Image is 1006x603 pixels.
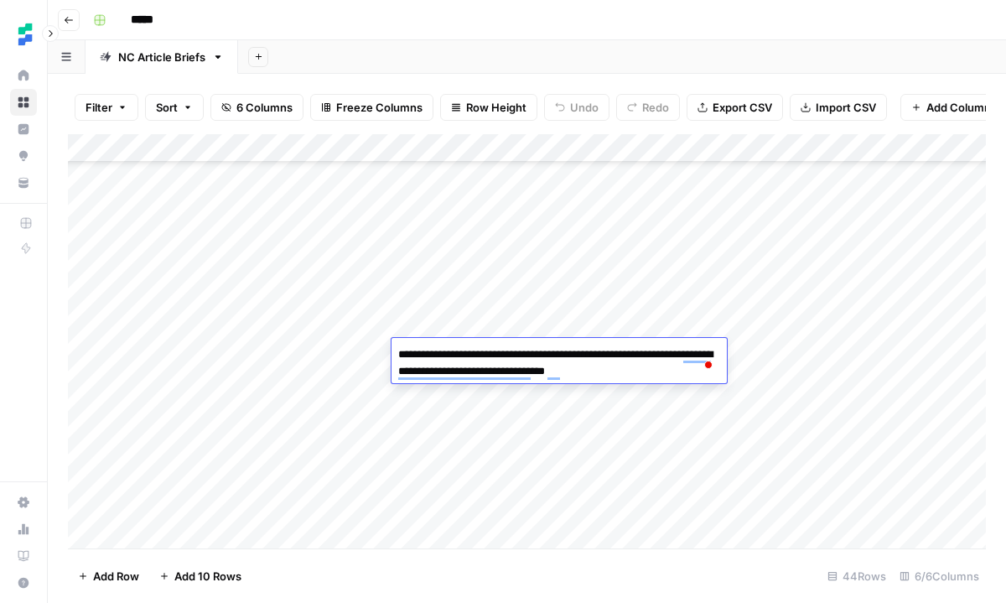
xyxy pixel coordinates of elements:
button: Freeze Columns [310,94,433,121]
span: Import CSV [816,99,876,116]
a: Settings [10,489,37,516]
a: Insights [10,116,37,143]
button: Sort [145,94,204,121]
a: Learning Hub [10,543,37,569]
button: Add Column [900,94,1002,121]
span: Sort [156,99,178,116]
span: Row Height [466,99,526,116]
div: 6/6 Columns [893,563,986,590]
a: Browse [10,89,37,116]
span: 6 Columns [236,99,293,116]
span: Redo [642,99,669,116]
a: Your Data [10,169,37,196]
button: Help + Support [10,569,37,596]
button: Row Height [440,94,537,121]
button: Workspace: Ten Speed [10,13,37,55]
span: Freeze Columns [336,99,423,116]
span: Add Column [926,99,991,116]
div: 44 Rows [821,563,893,590]
span: Filter [86,99,112,116]
button: Add 10 Rows [149,563,251,590]
button: Undo [544,94,609,121]
img: Ten Speed Logo [10,19,40,49]
button: Add Row [68,563,149,590]
a: Opportunities [10,143,37,169]
span: Add Row [93,568,139,585]
a: Home [10,62,37,89]
button: 6 Columns [210,94,303,121]
a: NC Article Briefs [86,40,238,74]
button: Redo [616,94,680,121]
textarea: To enrich screen reader interactions, please activate Accessibility in Grammarly extension settings [392,343,727,383]
button: Export CSV [687,94,783,121]
button: Import CSV [790,94,887,121]
span: Add 10 Rows [174,568,241,585]
button: Filter [75,94,138,121]
span: Export CSV [713,99,772,116]
div: NC Article Briefs [118,49,205,65]
span: Undo [570,99,599,116]
a: Usage [10,516,37,543]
